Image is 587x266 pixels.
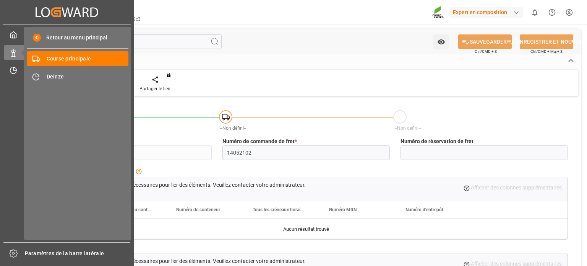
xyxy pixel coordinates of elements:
[176,207,220,212] font: Numéro de conteneur
[517,39,585,45] font: ENREGISTRER ET NOUVEAU
[401,138,473,144] font: Numéro de réservation de fret
[450,5,526,20] button: Expert en composition
[475,49,497,54] font: Ctrl/CMD + S
[530,49,563,54] font: Ctrl/CMD + Maj + S
[405,207,443,212] font: Numéro d'entrepôt
[47,55,91,62] font: Course principale
[520,34,573,49] button: ENREGISTRER ET NOUVEAU
[470,39,507,45] font: SAUVEGARDER
[253,207,335,212] font: Tous les créneaux horaires sont réservés
[543,4,561,21] button: Centre d'aide
[46,34,107,41] font: Retour au menu principal
[4,27,130,42] a: Mon cockpit
[329,207,357,212] font: Numéro MRN
[222,138,295,144] font: Numéro de commande de fret
[220,126,246,131] font: --Non défini--
[432,6,444,19] img: Screenshot%202023-09-29%20at%2010.02.21.png_1712312052.png
[453,9,507,15] font: Expert en composition
[395,126,421,131] font: --Non défini--
[433,34,449,49] button: ouvrir le menu
[50,182,306,188] font: Vous n'avez pas les autorisations nécessaires pour lier des éléments. Veuillez contacter votre ad...
[47,73,64,80] font: Deinze
[25,250,104,256] font: Paramètres de la barre latérale
[4,63,130,78] a: Gestion des créneaux horaires
[458,34,512,49] button: SAUVEGARDER
[27,51,128,66] a: Course principale
[526,4,543,21] button: afficher 0 nouvelles notifications
[50,258,306,264] font: Vous n'avez pas les autorisations nécessaires pour lier des éléments. Veuillez contacter votre ad...
[27,69,128,84] a: Deinze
